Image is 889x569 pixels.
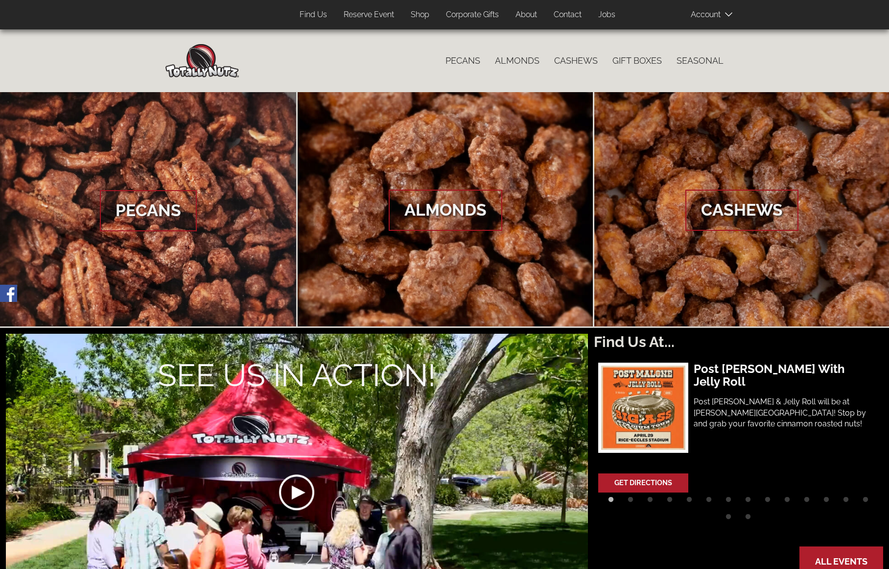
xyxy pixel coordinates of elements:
[438,50,488,71] a: Pecans
[643,495,657,510] button: 3 of 16
[819,495,834,510] button: 12 of 16
[721,495,736,510] button: 7 of 16
[598,363,688,453] img: Post Malone & Jelly Roll
[839,495,853,510] button: 13 of 16
[702,495,716,510] button: 6 of 16
[669,50,731,71] a: Seasonal
[100,190,197,231] span: Pecans
[547,50,605,71] a: Cashews
[605,50,669,71] a: Gift Boxes
[721,512,736,527] button: 15 of 16
[685,190,798,231] span: Cashews
[741,495,755,510] button: 8 of 16
[694,363,868,389] h3: Post [PERSON_NAME] With Jelly Roll
[591,5,623,25] a: Jobs
[403,5,437,25] a: Shop
[546,5,589,25] a: Contact
[389,190,502,231] span: Almonds
[741,512,755,527] button: 16 of 16
[336,5,401,25] a: Reserve Event
[694,396,868,430] p: Post [PERSON_NAME] & Jelly Roll will be at [PERSON_NAME][GEOGRAPHIC_DATA]! Stop by and grab your ...
[292,5,334,25] a: Find Us
[439,5,506,25] a: Corporate Gifts
[760,495,775,510] button: 9 of 16
[594,334,883,350] h2: Find Us At...
[599,474,687,492] a: Get Directions
[598,363,871,458] a: Post Malone & Jelly RollPost [PERSON_NAME] With Jelly RollPost [PERSON_NAME] & Jelly Roll will be...
[165,44,239,77] img: Home
[858,495,873,510] button: 14 of 16
[604,495,618,510] button: 1 of 16
[508,5,544,25] a: About
[298,92,593,326] a: Almonds
[780,495,795,510] button: 10 of 16
[488,50,547,71] a: Almonds
[662,495,677,510] button: 4 of 16
[682,495,697,510] button: 5 of 16
[623,495,638,510] button: 2 of 16
[799,495,814,510] button: 11 of 16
